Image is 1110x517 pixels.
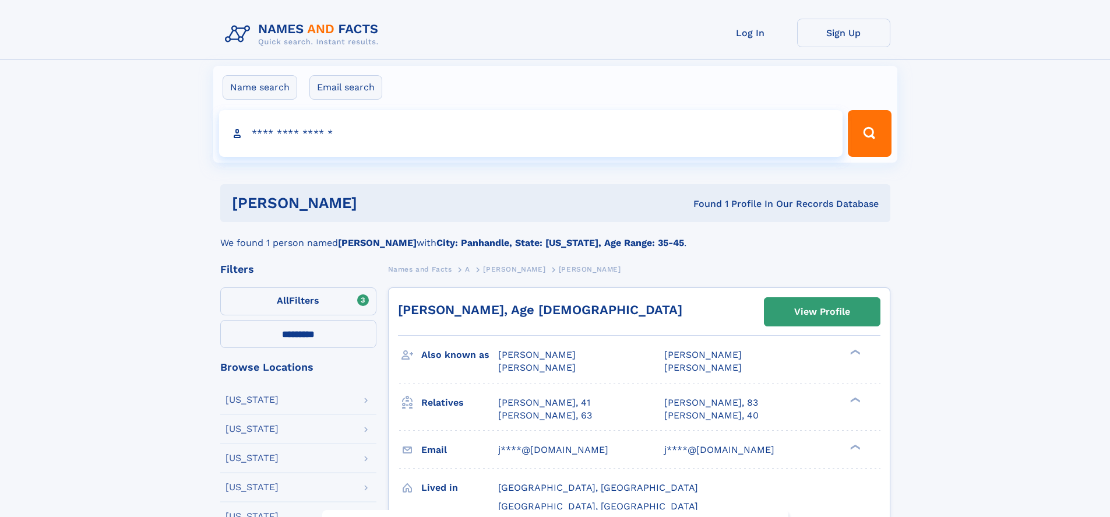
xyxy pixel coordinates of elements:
[498,396,590,409] a: [PERSON_NAME], 41
[794,298,850,325] div: View Profile
[664,409,759,422] a: [PERSON_NAME], 40
[436,237,684,248] b: City: Panhandle, State: [US_STATE], Age Range: 35-45
[525,198,879,210] div: Found 1 Profile In Our Records Database
[498,349,576,360] span: [PERSON_NAME]
[338,237,417,248] b: [PERSON_NAME]
[225,424,279,434] div: [US_STATE]
[847,443,861,451] div: ❯
[664,396,758,409] a: [PERSON_NAME], 83
[232,196,526,210] h1: [PERSON_NAME]
[225,483,279,492] div: [US_STATE]
[421,393,498,413] h3: Relatives
[483,265,545,273] span: [PERSON_NAME]
[483,262,545,276] a: [PERSON_NAME]
[847,396,861,403] div: ❯
[220,287,376,315] label: Filters
[764,298,880,326] a: View Profile
[220,264,376,275] div: Filters
[225,395,279,405] div: [US_STATE]
[277,295,289,306] span: All
[498,501,698,512] span: [GEOGRAPHIC_DATA], [GEOGRAPHIC_DATA]
[421,440,498,460] h3: Email
[219,110,843,157] input: search input
[797,19,890,47] a: Sign Up
[225,453,279,463] div: [US_STATE]
[220,362,376,372] div: Browse Locations
[847,349,861,356] div: ❯
[223,75,297,100] label: Name search
[220,19,388,50] img: Logo Names and Facts
[704,19,797,47] a: Log In
[421,345,498,365] h3: Also known as
[559,265,621,273] span: [PERSON_NAME]
[465,265,470,273] span: A
[309,75,382,100] label: Email search
[421,478,498,498] h3: Lived in
[498,409,592,422] a: [PERSON_NAME], 63
[498,362,576,373] span: [PERSON_NAME]
[465,262,470,276] a: A
[498,482,698,493] span: [GEOGRAPHIC_DATA], [GEOGRAPHIC_DATA]
[388,262,452,276] a: Names and Facts
[398,303,682,317] a: [PERSON_NAME], Age [DEMOGRAPHIC_DATA]
[664,349,742,360] span: [PERSON_NAME]
[664,362,742,373] span: [PERSON_NAME]
[848,110,891,157] button: Search Button
[220,222,890,250] div: We found 1 person named with .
